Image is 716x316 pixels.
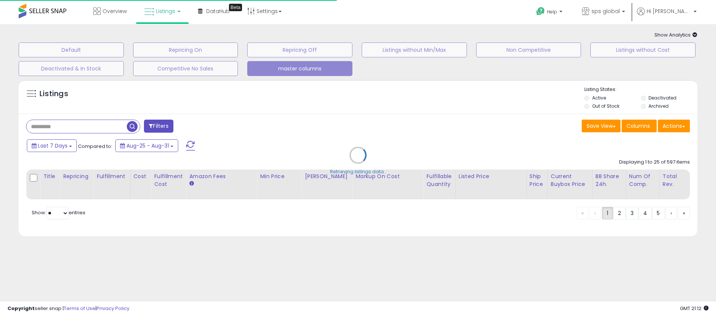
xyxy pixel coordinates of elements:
a: Help [530,1,570,24]
strong: Copyright [7,305,35,312]
span: sps global [591,7,620,15]
button: master columns [247,61,352,76]
button: Repricing On [133,42,238,57]
button: Deactivated & In Stock [19,61,124,76]
button: Default [19,42,124,57]
button: Listings without Min/Max [362,42,467,57]
i: Get Help [536,7,545,16]
a: Privacy Policy [97,305,129,312]
button: Repricing Off [247,42,352,57]
button: Non Competitive [476,42,581,57]
div: Tooltip anchor [229,4,242,11]
span: DataHub [206,7,230,15]
a: Terms of Use [64,305,95,312]
span: Listings [156,7,175,15]
span: Overview [103,7,127,15]
span: 2025-09-8 21:12 GMT [680,305,709,312]
div: Retrieving listings data.. [330,168,386,175]
button: Listings without Cost [590,42,695,57]
a: Hi [PERSON_NAME] [637,7,697,24]
button: Competitive No Sales [133,61,238,76]
span: Show Analytics [654,31,697,38]
span: Help [547,9,557,15]
span: Hi [PERSON_NAME] [647,7,691,15]
div: seller snap | | [7,305,129,312]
